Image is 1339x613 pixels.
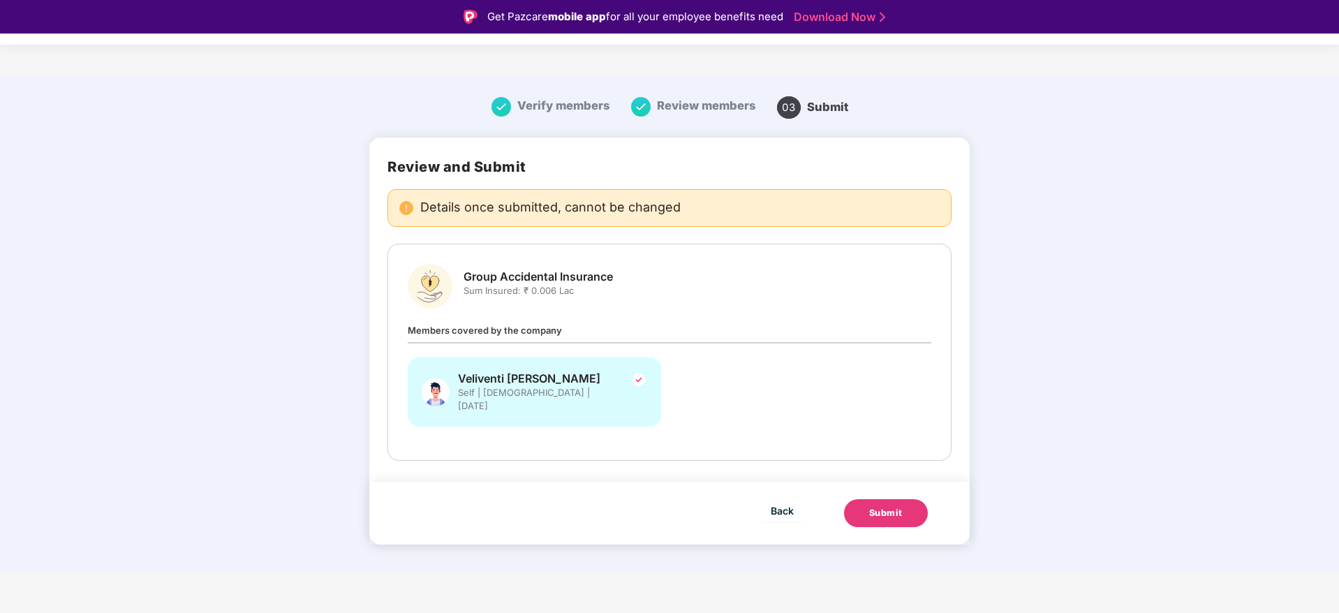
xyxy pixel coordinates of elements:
[464,269,613,284] span: Group Accidental Insurance
[760,499,804,522] button: Back
[844,499,928,527] button: Submit
[387,158,952,175] h2: Review and Submit
[487,8,783,25] div: Get Pazcare for all your employee benefits need
[458,386,612,413] span: Self | [DEMOGRAPHIC_DATA] | [DATE]
[771,502,794,519] span: Back
[399,201,413,215] img: svg+xml;base64,PHN2ZyBpZD0iRGFuZ2VyX2FsZXJ0IiBkYXRhLW5hbWU9IkRhbmdlciBhbGVydCIgeG1sbnM9Imh0dHA6Ly...
[464,284,613,297] span: Sum Insured: ₹ 0.006 Lac
[422,371,450,413] img: svg+xml;base64,PHN2ZyBpZD0iU3BvdXNlX01hbGUiIHhtbG5zPSJodHRwOi8vd3d3LnczLm9yZy8yMDAwL3N2ZyIgeG1sbn...
[630,371,647,388] img: svg+xml;base64,PHN2ZyBpZD0iVGljay0yNHgyNCIgeG1sbnM9Imh0dHA6Ly93d3cudzMub3JnLzIwMDAvc3ZnIiB3aWR0aD...
[408,264,452,309] img: svg+xml;base64,PHN2ZyBpZD0iR3JvdXBfQWNjaWRlbnRhbF9JbnN1cmFuY2UiIGRhdGEtbmFtZT0iR3JvdXAgQWNjaWRlbn...
[777,96,801,119] span: 03
[657,98,756,112] span: Review members
[807,100,848,114] span: Submit
[548,10,606,23] strong: mobile app
[631,97,651,117] img: svg+xml;base64,PHN2ZyB4bWxucz0iaHR0cDovL3d3dy53My5vcmcvMjAwMC9zdmciIHdpZHRoPSIxNiIgaGVpZ2h0PSIxNi...
[464,10,478,24] img: Logo
[491,97,511,117] img: svg+xml;base64,PHN2ZyB4bWxucz0iaHR0cDovL3d3dy53My5vcmcvMjAwMC9zdmciIHdpZHRoPSIxNiIgaGVpZ2h0PSIxNi...
[420,201,681,215] span: Details once submitted, cannot be changed
[458,371,612,386] span: Veliventi [PERSON_NAME]
[869,506,903,520] div: Submit
[517,98,610,112] span: Verify members
[794,10,881,24] a: Download Now
[408,325,562,336] span: Members covered by the company
[880,10,885,24] img: Stroke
